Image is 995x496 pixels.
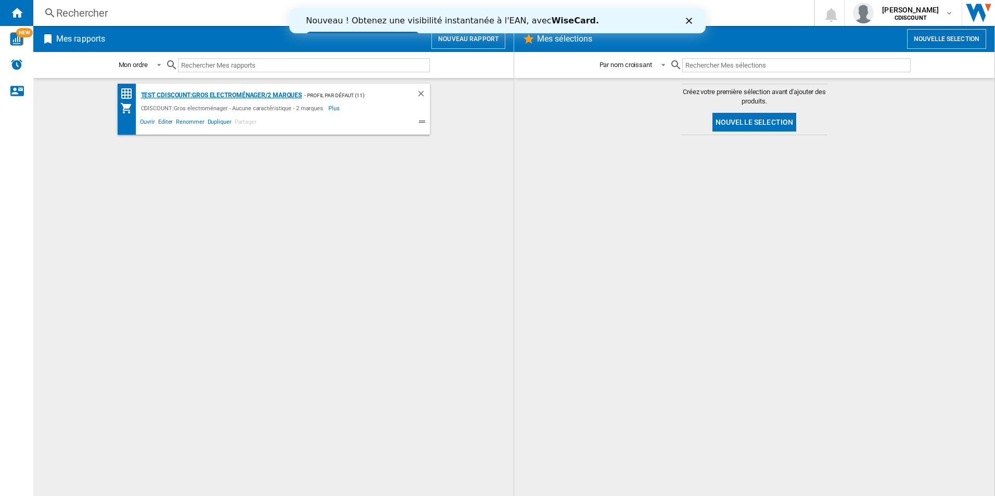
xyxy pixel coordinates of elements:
[16,28,33,37] span: NEW
[682,58,911,72] input: Rechercher Mes sélections
[10,58,23,71] img: alerts-logo.svg
[120,102,138,114] div: Mon assortiment
[289,8,706,33] iframe: Intercom live chat bannière
[907,29,986,49] button: Nouvelle selection
[138,102,328,114] div: CDISCOUNT:Gros electroménager - Aucune caractéristique - 2 marques
[54,29,107,49] h2: Mes rapports
[138,117,157,129] span: Ouvrir
[206,117,233,129] span: Dupliquer
[119,61,148,69] div: Mon ordre
[174,117,206,129] span: Renommer
[599,61,652,69] div: Par nom croissant
[56,6,787,20] div: Rechercher
[157,117,174,129] span: Editer
[302,89,395,102] div: - Profil par défaut (11)
[397,9,407,16] div: Fermer
[431,29,505,49] button: Nouveau rapport
[712,113,797,132] button: Nouvelle selection
[895,15,927,21] b: CDISCOUNT
[328,102,341,114] span: Plus
[10,32,23,46] img: wise-card.svg
[535,29,594,49] h2: Mes sélections
[416,89,430,102] div: Supprimer
[853,3,874,23] img: profile.jpg
[233,117,258,129] span: Partager
[178,58,430,72] input: Rechercher Mes rapports
[120,87,138,100] div: Matrice des prix
[138,89,302,102] div: Test CDISCOUNT:Gros electroménager/2 marques
[882,5,939,15] span: [PERSON_NAME]
[682,87,827,106] span: Créez votre première sélection avant d'ajouter des produits.
[17,23,130,36] a: Essayez dès maintenant !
